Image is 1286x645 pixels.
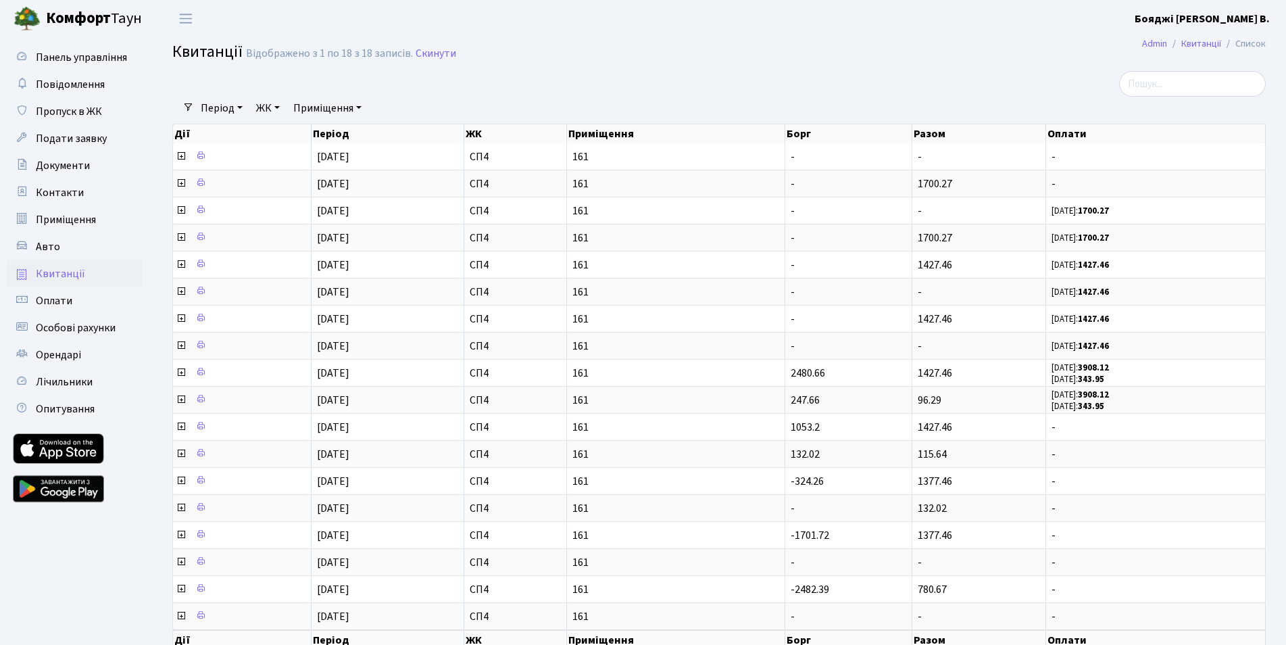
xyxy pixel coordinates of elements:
[36,50,127,65] span: Панель управління
[918,420,952,435] span: 1427.46
[7,98,142,125] a: Пропуск в ЖК
[1052,373,1104,385] small: [DATE]:
[470,287,561,297] span: СП4
[470,530,561,541] span: СП4
[918,582,947,597] span: 780.67
[572,206,779,216] span: 161
[1142,37,1167,51] a: Admin
[572,584,779,595] span: 161
[470,584,561,595] span: СП4
[1135,11,1270,26] b: Бояджі [PERSON_NAME] В.
[317,339,349,354] span: [DATE]
[470,476,561,487] span: СП4
[7,314,142,341] a: Особові рахунки
[791,528,829,543] span: -1701.72
[317,204,349,218] span: [DATE]
[912,124,1046,143] th: Разом
[317,149,349,164] span: [DATE]
[572,178,779,189] span: 161
[46,7,111,29] b: Комфорт
[567,124,785,143] th: Приміщення
[918,204,922,218] span: -
[1052,362,1109,374] small: [DATE]:
[7,206,142,233] a: Приміщення
[1119,71,1266,97] input: Пошук...
[317,176,349,191] span: [DATE]
[1046,124,1266,143] th: Оплати
[317,447,349,462] span: [DATE]
[791,474,824,489] span: -324.26
[791,420,820,435] span: 1053.2
[7,233,142,260] a: Авто
[791,149,795,164] span: -
[791,366,825,381] span: 2480.66
[1181,37,1221,51] a: Квитанції
[317,555,349,570] span: [DATE]
[470,206,561,216] span: СП4
[918,258,952,272] span: 1427.46
[7,260,142,287] a: Квитанції
[317,312,349,327] span: [DATE]
[1052,232,1109,244] small: [DATE]:
[1078,205,1109,217] b: 1700.27
[918,176,952,191] span: 1700.27
[791,393,820,408] span: 247.66
[317,582,349,597] span: [DATE]
[1052,400,1104,412] small: [DATE]:
[1078,373,1104,385] b: 343.95
[791,555,795,570] span: -
[918,528,952,543] span: 1377.46
[312,124,464,143] th: Період
[464,124,567,143] th: ЖК
[36,239,60,254] span: Авто
[1052,151,1260,162] span: -
[470,314,561,325] span: СП4
[918,447,947,462] span: 115.64
[1078,340,1109,352] b: 1427.46
[7,368,142,396] a: Лічильники
[317,474,349,489] span: [DATE]
[1078,400,1104,412] b: 343.95
[14,5,41,32] img: logo.png
[195,97,248,120] a: Період
[36,402,95,416] span: Опитування
[7,44,142,71] a: Панель управління
[1078,286,1109,298] b: 1427.46
[572,422,779,433] span: 161
[470,368,561,379] span: СП4
[791,312,795,327] span: -
[1052,449,1260,460] span: -
[791,447,820,462] span: 132.02
[1052,476,1260,487] span: -
[572,611,779,622] span: 161
[1052,178,1260,189] span: -
[791,339,795,354] span: -
[470,503,561,514] span: СП4
[572,341,779,352] span: 161
[470,449,561,460] span: СП4
[918,231,952,245] span: 1700.27
[317,393,349,408] span: [DATE]
[317,420,349,435] span: [DATE]
[918,555,922,570] span: -
[470,422,561,433] span: СП4
[7,179,142,206] a: Контакти
[1078,362,1109,374] b: 3908.12
[1052,259,1109,271] small: [DATE]:
[1078,389,1109,401] b: 3908.12
[173,124,312,143] th: Дії
[572,557,779,568] span: 161
[572,287,779,297] span: 161
[172,40,243,64] span: Квитанції
[1078,232,1109,244] b: 1700.27
[1052,205,1109,217] small: [DATE]:
[1052,503,1260,514] span: -
[1052,611,1260,622] span: -
[251,97,285,120] a: ЖК
[1052,313,1109,325] small: [DATE]:
[791,176,795,191] span: -
[1052,389,1109,401] small: [DATE]:
[785,124,912,143] th: Борг
[470,611,561,622] span: СП4
[36,77,105,92] span: Повідомлення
